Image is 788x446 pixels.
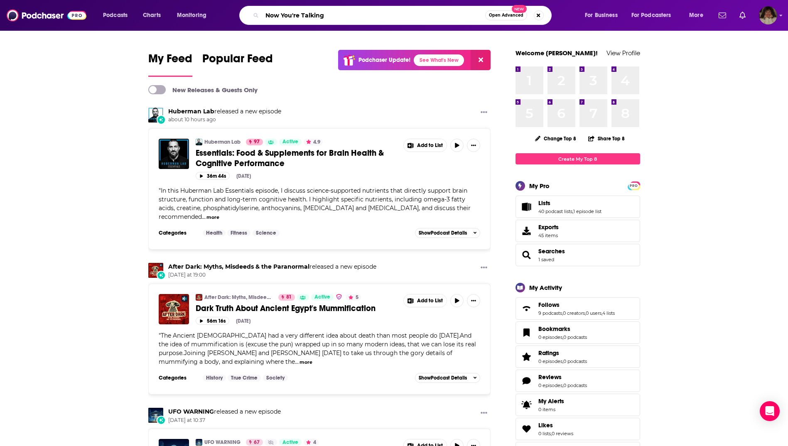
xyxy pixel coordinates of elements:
[538,373,562,381] span: Reviews
[143,10,161,21] span: Charts
[529,284,562,292] div: My Activity
[516,394,640,416] a: My Alerts
[516,321,640,344] span: Bookmarks
[760,401,780,421] div: Open Intercom Messenger
[419,375,467,381] span: Show Podcast Details
[314,293,330,301] span: Active
[196,439,202,446] a: UFO WARNING
[286,293,292,301] span: 81
[518,303,535,314] a: Follows
[236,318,250,324] div: [DATE]
[157,416,166,425] div: New Episode
[562,334,563,340] span: ,
[602,310,615,316] a: 4 lists
[538,325,587,333] a: Bookmarks
[159,187,471,221] span: "
[157,271,166,280] div: New Episode
[477,263,491,273] button: Show More Button
[579,9,628,22] button: open menu
[159,230,196,236] h3: Categories
[518,423,535,435] a: Likes
[203,375,226,381] a: History
[538,397,564,405] span: My Alerts
[311,294,334,301] a: Active
[203,230,226,236] a: Health
[538,349,587,357] a: Ratings
[573,208,601,214] a: 1 episode list
[467,294,480,307] button: Show More Button
[516,153,640,164] a: Create My Top 8
[196,303,398,314] a: Dark Truth About Ancient Egypt's Mummification
[563,358,587,364] a: 0 podcasts
[477,108,491,118] button: Show More Button
[538,349,559,357] span: Ratings
[168,272,376,279] span: [DATE] at 19:00
[538,248,565,255] a: Searches
[7,7,86,23] a: Podchaser - Follow, Share and Rate Podcasts
[626,9,683,22] button: open menu
[196,303,376,314] span: Dark Truth About Ancient Egypt's Mummification
[477,408,491,418] button: Show More Button
[336,293,342,300] img: verified Badge
[148,51,192,71] span: My Feed
[177,10,206,21] span: Monitoring
[204,139,241,145] a: Huberman Lab
[282,138,298,146] span: Active
[562,310,563,316] span: ,
[196,148,384,169] span: Essentials: Food & Supplements for Brain Health & Cognitive Performance
[97,9,138,22] button: open menu
[518,351,535,363] a: Ratings
[538,431,551,436] a: 0 lists
[415,373,481,383] button: ShowPodcast Details
[196,294,202,301] a: After Dark: Myths, Misdeeds & the Paranormal
[538,233,559,238] span: 45 items
[159,332,476,365] span: "
[168,408,281,416] h3: released a new episode
[246,439,263,446] a: 67
[196,172,230,180] button: 36m 44s
[279,439,302,446] a: Active
[538,421,553,429] span: Likes
[538,310,562,316] a: 9 podcasts
[358,56,410,64] p: Podchaser Update!
[159,294,189,324] a: Dark Truth About Ancient Egypt's Mummification
[159,375,196,381] h3: Categories
[585,310,586,316] span: ,
[263,375,288,381] a: Society
[159,139,189,169] img: Essentials: Food & Supplements for Brain Health & Cognitive Performance
[518,249,535,261] a: Searches
[538,223,559,231] span: Exports
[563,310,585,316] a: 0 creators
[202,51,273,71] span: Popular Feed
[148,85,258,94] a: New Releases & Guests Only
[247,6,560,25] div: Search podcasts, credits, & more...
[538,334,562,340] a: 0 episodes
[516,196,640,218] span: Lists
[538,382,562,388] a: 0 episodes
[759,6,777,25] span: Logged in as angelport
[516,370,640,392] span: Reviews
[518,375,535,387] a: Reviews
[516,49,598,57] a: Welcome [PERSON_NAME]!
[563,334,587,340] a: 0 podcasts
[204,439,241,446] a: UFO WARNING
[168,108,214,115] a: Huberman Lab
[228,375,261,381] a: True Crime
[562,382,563,388] span: ,
[538,325,570,333] span: Bookmarks
[562,358,563,364] span: ,
[529,182,550,190] div: My Pro
[246,139,263,145] a: 97
[171,9,217,22] button: open menu
[489,13,523,17] span: Open Advanced
[168,108,281,115] h3: released a new episode
[168,116,281,123] span: about 10 hours ago
[196,139,202,145] img: Huberman Lab
[538,373,587,381] a: Reviews
[168,263,376,271] h3: released a new episode
[530,133,582,144] button: Change Top 8
[629,183,639,189] span: PRO
[417,142,443,149] span: Add to List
